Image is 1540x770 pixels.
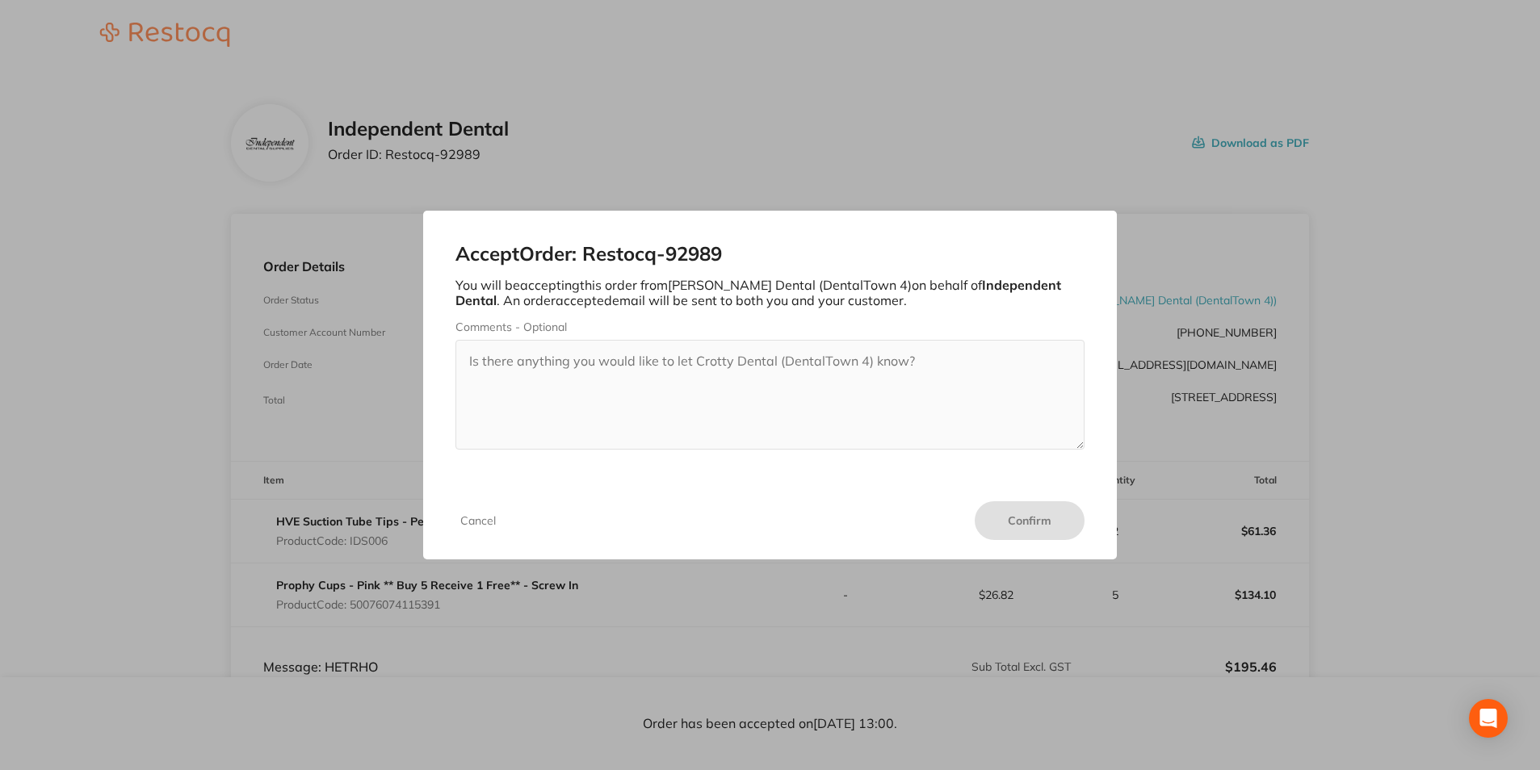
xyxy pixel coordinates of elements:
[455,513,501,528] button: Cancel
[975,501,1085,540] button: Confirm
[455,277,1061,308] b: Independent Dental
[455,278,1084,308] p: You will be accepting this order from [PERSON_NAME] Dental (DentalTown 4) on behalf of . An order...
[455,243,1084,266] h2: Accept Order: Restocq- 92989
[1469,699,1508,738] div: Open Intercom Messenger
[455,320,1084,333] label: Comments - Optional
